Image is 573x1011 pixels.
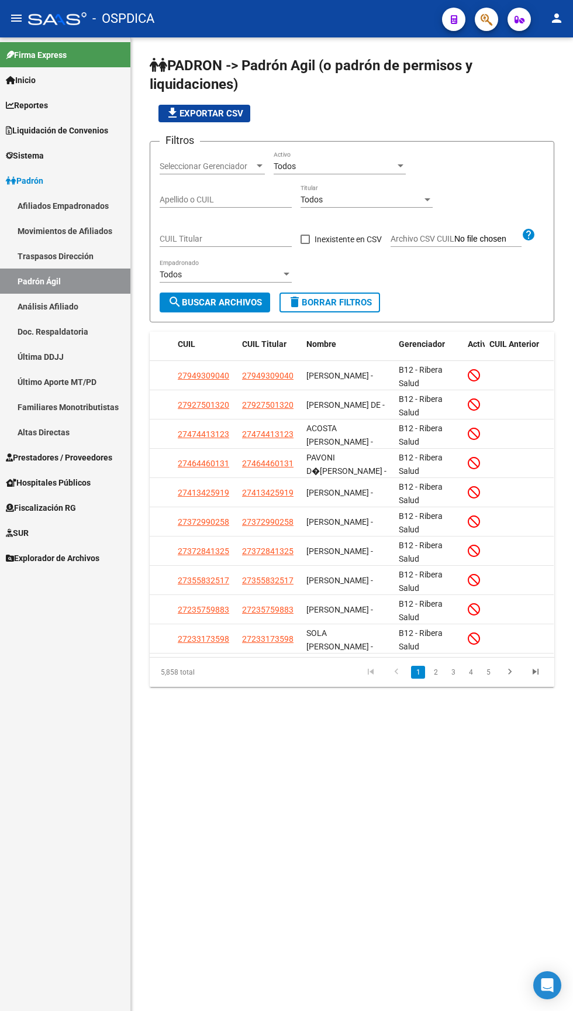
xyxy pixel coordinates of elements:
span: 27372990258 [178,517,229,527]
a: go to last page [524,666,547,679]
mat-icon: search [168,295,182,309]
a: go to previous page [385,666,408,679]
span: B12 - Ribera Salud [399,541,443,563]
input: Archivo CSV CUIL [454,234,522,245]
span: 27464460131 [178,459,229,468]
span: [PERSON_NAME] - [306,517,373,527]
a: 1 [411,666,425,679]
a: 2 [429,666,443,679]
span: 27233173598 [178,634,229,644]
datatable-header-cell: Gerenciador [394,332,463,370]
span: CUIL Titular [242,339,286,349]
a: 4 [464,666,478,679]
button: Exportar CSV [158,105,250,122]
span: 27474413123 [178,429,229,439]
span: Archivo CSV CUIL [391,234,454,243]
span: 27372841325 [242,546,294,556]
span: 27233173598 [242,634,294,644]
mat-icon: menu [9,11,23,25]
mat-icon: person [550,11,564,25]
span: B12 - Ribera Salud [399,511,443,534]
span: B12 - Ribera Salud [399,628,443,651]
datatable-header-cell: CUIL Titular [237,332,302,370]
li: page 4 [462,662,479,682]
span: 27235759883 [242,605,294,614]
span: PADRON -> Padrón Agil (o padrón de permisos y liquidaciones) [150,57,472,92]
span: Buscar Archivos [168,297,262,308]
span: 27413425919 [178,488,229,497]
span: Firma Express [6,49,67,61]
span: [PERSON_NAME] - [306,576,373,585]
datatable-header-cell: CUIL [173,332,237,370]
li: page 1 [409,662,427,682]
span: SOLA [PERSON_NAME] - [306,628,373,651]
span: Borrar Filtros [288,297,372,308]
span: Nombre [306,339,336,349]
a: go to first page [360,666,382,679]
a: 3 [446,666,460,679]
span: 27927501320 [178,400,229,410]
li: page 3 [444,662,462,682]
span: 27413425919 [242,488,294,497]
span: 27464460131 [242,459,294,468]
span: 27355832517 [178,576,229,585]
a: 5 [481,666,495,679]
span: B12 - Ribera Salud [399,482,443,505]
span: Activo [468,339,491,349]
li: page 5 [479,662,497,682]
span: CUIL Anterior [489,339,539,349]
span: Inexistente en CSV [315,232,382,246]
span: 27372990258 [242,517,294,527]
span: Padrón [6,174,43,187]
span: Explorador de Archivos [6,552,99,565]
mat-icon: help [522,228,536,242]
span: Todos [301,195,323,204]
span: 27235759883 [178,605,229,614]
span: Reportes [6,99,48,112]
datatable-header-cell: Nombre [302,332,394,370]
span: 27949309040 [242,371,294,380]
span: Inicio [6,74,36,87]
span: 27474413123 [242,429,294,439]
span: ACOSTA [PERSON_NAME] - [306,424,373,446]
datatable-header-cell: Activo [463,332,485,370]
span: B12 - Ribera Salud [399,453,443,476]
span: 27372841325 [178,546,229,556]
span: Fiscalización RG [6,501,76,514]
span: 27927501320 [242,400,294,410]
span: B12 - Ribera Salud [399,599,443,622]
span: B12 - Ribera Salud [399,365,443,388]
span: [PERSON_NAME] - [306,605,373,614]
span: Hospitales Públicos [6,476,91,489]
datatable-header-cell: CUIL Anterior [485,332,554,370]
span: [PERSON_NAME] DE - [306,400,385,410]
span: B12 - Ribera Salud [399,424,443,446]
mat-icon: delete [288,295,302,309]
span: B12 - Ribera Salud [399,570,443,593]
span: [PERSON_NAME] - [306,371,373,380]
a: go to next page [499,666,521,679]
span: SUR [6,527,29,539]
span: Prestadores / Proveedores [6,451,112,464]
button: Buscar Archivos [160,293,270,312]
span: - OSPDICA [92,6,154,32]
li: page 2 [427,662,444,682]
span: B12 - Ribera Salud [399,394,443,417]
span: Todos [274,161,296,171]
span: Exportar CSV [165,108,243,119]
div: 5,858 total [150,658,229,687]
span: [PERSON_NAME] - [306,546,373,556]
span: Gerenciador [399,339,445,349]
span: Todos [160,270,182,279]
span: [PERSON_NAME] - [306,488,373,497]
span: 27949309040 [178,371,229,380]
div: Open Intercom Messenger [533,971,561,999]
span: Sistema [6,149,44,162]
button: Borrar Filtros [279,293,380,312]
span: PAVONI D�[PERSON_NAME] - [306,453,386,476]
span: CUIL [178,339,195,349]
span: Seleccionar Gerenciador [160,161,254,171]
span: Liquidación de Convenios [6,124,108,137]
h3: Filtros [160,132,200,149]
span: 27355832517 [242,576,294,585]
